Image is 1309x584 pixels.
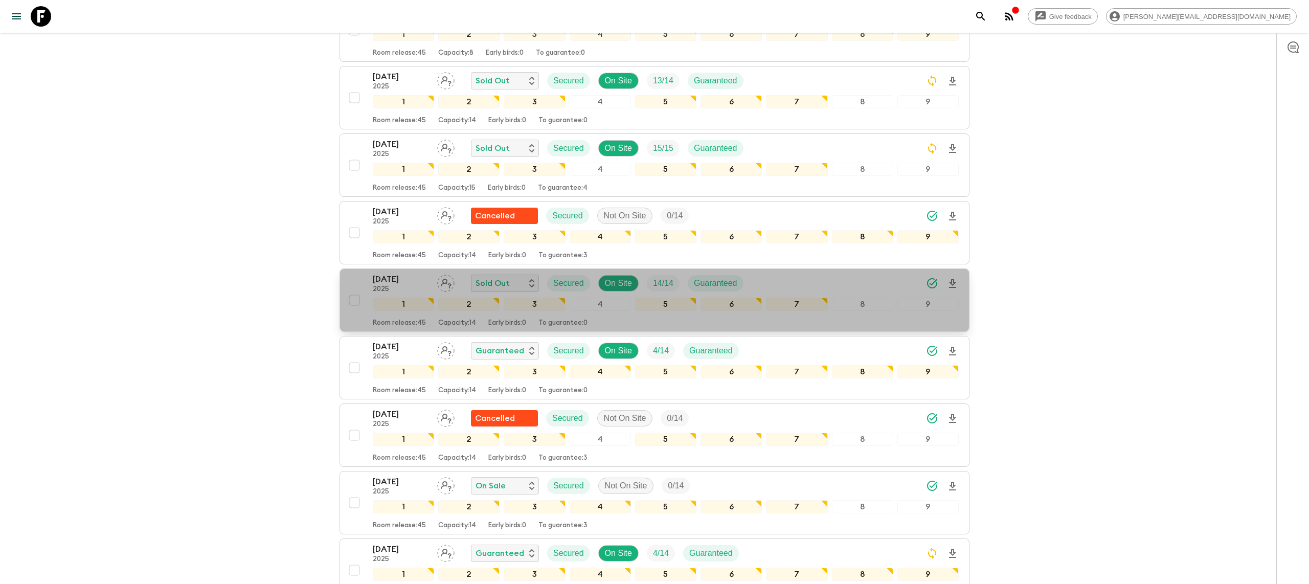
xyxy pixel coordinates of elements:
p: Room release: 45 [373,387,426,395]
p: Secured [553,75,584,87]
p: 2025 [373,353,429,361]
p: Early birds: 0 [488,117,526,125]
button: [DATE]2025Assign pack leaderOn SaleSecuredNot On SiteTrip Fill123456789Room release:45Capacity:14... [340,471,969,534]
div: Secured [547,545,590,561]
p: 2025 [373,83,429,91]
div: 8 [832,365,893,378]
svg: Download Onboarding [946,413,959,425]
div: Secured [547,73,590,89]
p: To guarantee: 3 [538,454,588,462]
p: To guarantee: 3 [538,252,588,260]
div: 9 [897,365,959,378]
button: [DATE]2025Assign pack leaderSold OutSecuredOn SiteTrip FillGuaranteed123456789Room release:45Capa... [340,66,969,129]
div: 7 [766,500,827,513]
span: Assign pack leader [437,143,455,151]
div: 3 [504,230,565,243]
span: Assign pack leader [437,278,455,286]
p: 2025 [373,420,429,429]
svg: Sync Required - Changes detected [926,75,938,87]
p: Early birds: 0 [488,252,526,260]
div: 4 [570,500,631,513]
div: 6 [701,433,762,446]
div: 8 [832,95,893,108]
p: Capacity: 15 [438,184,476,192]
div: 8 [832,28,893,41]
p: Secured [553,345,584,357]
button: [DATE]2025Assign pack leaderFlash Pack cancellationSecuredNot On SiteTrip Fill123456789Room relea... [340,201,969,264]
div: Secured [546,410,589,426]
p: 14 / 14 [653,277,673,289]
div: 4 [570,568,631,581]
div: 1 [373,28,434,41]
div: 7 [766,568,827,581]
p: Room release: 45 [373,117,426,125]
p: [DATE] [373,206,429,218]
p: Early birds: 0 [488,454,526,462]
p: Room release: 45 [373,49,426,57]
p: Early birds: 0 [486,49,524,57]
p: To guarantee: 4 [538,184,588,192]
div: 6 [701,230,762,243]
div: 8 [832,433,893,446]
div: 6 [701,298,762,311]
div: On Site [598,140,639,156]
p: Guaranteed [694,75,737,87]
div: Flash Pack cancellation [471,410,538,426]
p: Room release: 45 [373,252,426,260]
div: 9 [897,230,959,243]
div: Secured [547,275,590,291]
svg: Synced Successfully [926,277,938,289]
p: [DATE] [373,408,429,420]
div: 2 [438,95,500,108]
div: 6 [701,365,762,378]
p: To guarantee: 3 [538,522,588,530]
p: Capacity: 14 [438,387,476,395]
p: 15 / 15 [653,142,673,154]
div: Trip Fill [661,208,689,224]
div: Not On Site [597,208,653,224]
div: On Site [598,343,639,359]
p: Guaranteed [476,547,524,559]
div: On Site [598,275,639,291]
div: Not On Site [597,410,653,426]
a: Give feedback [1028,8,1098,25]
div: 5 [635,95,696,108]
p: Capacity: 14 [438,319,476,327]
div: 8 [832,568,893,581]
button: [DATE]2025Assign pack leaderSold OutSecuredOn SiteTrip FillGuaranteed123456789Room release:45Capa... [340,133,969,197]
p: [DATE] [373,543,429,555]
div: Trip Fill [647,343,675,359]
div: Trip Fill [647,275,680,291]
div: 7 [766,298,827,311]
div: 2 [438,230,500,243]
div: 5 [635,298,696,311]
div: 9 [897,298,959,311]
p: Room release: 45 [373,319,426,327]
p: Secured [552,412,583,424]
p: On Site [605,277,632,289]
div: 9 [897,568,959,581]
p: On Site [605,142,632,154]
p: Cancelled [475,412,515,424]
div: On Site [598,73,639,89]
button: menu [6,6,27,27]
div: Secured [547,478,590,494]
p: [DATE] [373,476,429,488]
div: 3 [504,298,565,311]
svg: Synced Successfully [926,210,938,222]
div: 9 [897,433,959,446]
div: 2 [438,163,500,176]
span: Give feedback [1044,13,1097,20]
div: Trip Fill [647,140,680,156]
div: 3 [504,163,565,176]
div: 9 [897,163,959,176]
p: Capacity: 14 [438,454,476,462]
p: Early birds: 0 [488,184,526,192]
div: 1 [373,95,434,108]
div: 3 [504,568,565,581]
p: 0 / 14 [667,412,683,424]
p: To guarantee: 0 [538,387,588,395]
p: [DATE] [373,138,429,150]
svg: Download Onboarding [946,345,959,357]
p: Early birds: 0 [488,319,526,327]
